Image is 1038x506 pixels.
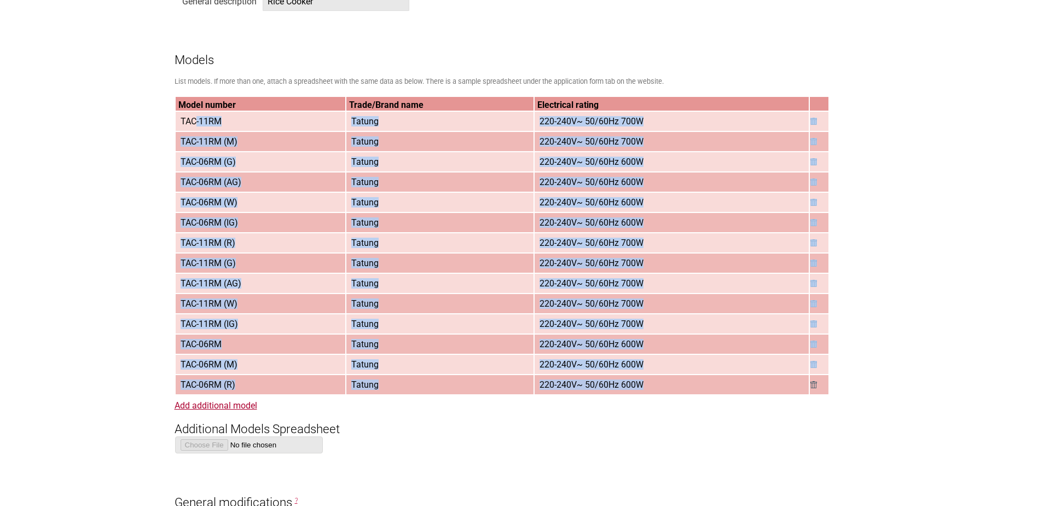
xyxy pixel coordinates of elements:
[176,274,246,292] span: TAC-11RM (AG)
[535,315,648,333] span: 220-240V~ 50/60Hz 700W
[347,295,383,313] span: Tatung
[176,173,246,191] span: TAC-06RM (AG)
[176,133,242,151] span: TAC-11RM (M)
[810,280,817,287] img: Remove
[176,355,242,373] span: TAC-06RM (M)
[810,300,817,307] img: Remove
[347,173,383,191] span: Tatung
[176,97,346,111] th: Model number
[347,153,383,171] span: Tatung
[347,254,383,272] span: Tatung
[176,193,242,211] span: TAC-06RM (W)
[176,315,242,333] span: TAC-11RM (IG)
[347,355,383,373] span: Tatung
[535,376,648,394] span: 220-240V~ 50/60Hz 600W
[810,381,817,388] img: Remove
[347,315,383,333] span: Tatung
[176,376,240,394] span: TAC-06RM (R)
[176,254,240,272] span: TAC-11RM (G)
[347,234,383,252] span: Tatung
[347,274,383,292] span: Tatung
[535,193,648,211] span: 220-240V~ 50/60Hz 600W
[175,77,664,85] small: List models. If more than one, attach a spreadsheet with the same data as below. There is a sampl...
[346,97,534,111] th: Trade/Brand name
[535,133,648,151] span: 220-240V~ 50/60Hz 700W
[810,320,817,327] img: Remove
[176,335,226,353] span: TAC-06RM
[347,193,383,211] span: Tatung
[535,173,648,191] span: 220-240V~ 50/60Hz 600W
[810,341,817,348] img: Remove
[810,138,817,145] img: Remove
[810,361,817,368] img: Remove
[175,400,257,411] a: Add additional model
[535,355,648,373] span: 220-240V~ 50/60Hz 600W
[810,260,817,267] img: Remove
[176,234,240,252] span: TAC-11RM (R)
[810,239,817,246] img: Remove
[535,254,648,272] span: 220-240V~ 50/60Hz 700W
[347,112,383,130] span: Tatung
[176,295,242,313] span: TAC-11RM (W)
[535,97,809,111] th: Electrical rating
[535,112,648,130] span: 220-240V~ 50/60Hz 700W
[176,153,240,171] span: TAC-06RM (G)
[810,219,817,226] img: Remove
[810,179,817,186] img: Remove
[347,335,383,353] span: Tatung
[535,274,648,292] span: 220-240V~ 50/60Hz 700W
[535,335,648,353] span: 220-240V~ 50/60Hz 600W
[535,214,648,232] span: 220-240V~ 50/60Hz 600W
[175,34,864,67] h3: Models
[347,133,383,151] span: Tatung
[810,199,817,206] img: Remove
[810,118,817,125] img: Remove
[295,497,298,504] span: General Modifications are changes that affect one or more models. E.g. Alternative brand names or...
[176,112,226,130] span: TAC-11RM
[175,404,864,436] h3: Additional Models Spreadsheet
[176,214,242,232] span: TAC-06RM (IG)
[535,234,648,252] span: 220-240V~ 50/60Hz 700W
[347,376,383,394] span: Tatung
[347,214,383,232] span: Tatung
[810,158,817,165] img: Remove
[535,295,648,313] span: 220-240V~ 50/60Hz 700W
[535,153,648,171] span: 220-240V~ 50/60Hz 600W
